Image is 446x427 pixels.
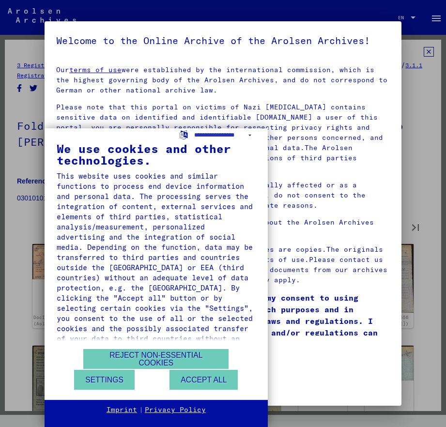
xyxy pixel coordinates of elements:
div: This website uses cookies and similar functions to process end device information and personal da... [57,171,256,354]
div: We use cookies and other technologies. [57,143,256,166]
a: Imprint [107,405,137,415]
button: Reject non-essential cookies [83,349,229,369]
button: Accept all [169,370,238,390]
button: Settings [74,370,135,390]
a: Privacy Policy [145,405,206,415]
